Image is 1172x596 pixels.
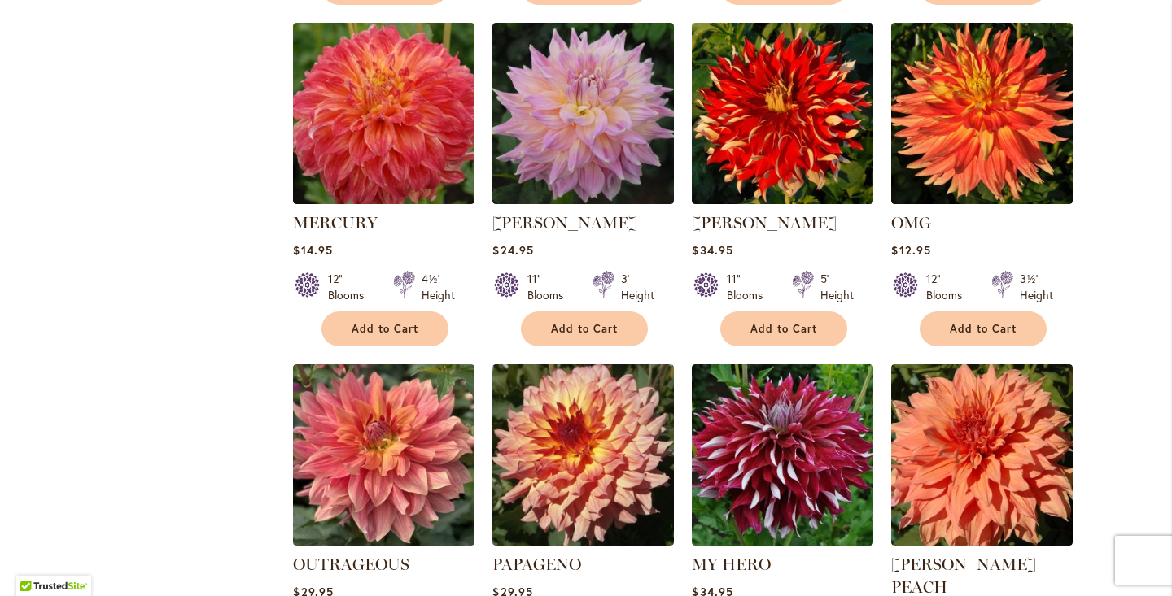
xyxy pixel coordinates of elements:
[492,213,637,233] a: [PERSON_NAME]
[293,23,474,204] img: Mercury
[293,192,474,207] a: Mercury
[720,311,847,346] button: Add to Cart
[492,555,581,574] a: PAPAGENO
[891,23,1073,204] img: Omg
[328,271,374,303] div: 12" Blooms
[551,322,618,336] span: Add to Cart
[422,271,455,303] div: 4½' Height
[692,242,732,258] span: $34.95
[891,364,1073,546] img: Sherwood's Peach
[527,271,573,303] div: 11" Blooms
[692,213,837,233] a: [PERSON_NAME]
[321,311,448,346] button: Add to Cart
[950,322,1017,336] span: Add to Cart
[492,533,674,549] a: Papageno
[891,192,1073,207] a: Omg
[727,271,772,303] div: 11" Blooms
[492,23,674,204] img: Mingus Philip Sr
[293,242,332,258] span: $14.95
[492,242,533,258] span: $24.95
[621,271,654,303] div: 3' Height
[692,533,873,549] a: My Hero
[692,192,873,207] a: Nick Sr
[750,322,817,336] span: Add to Cart
[692,23,873,204] img: Nick Sr
[926,271,972,303] div: 12" Blooms
[293,213,378,233] a: MERCURY
[293,364,474,546] img: OUTRAGEOUS
[820,271,854,303] div: 5' Height
[692,555,771,574] a: MY HERO
[352,322,418,336] span: Add to Cart
[920,311,1047,346] button: Add to Cart
[891,533,1073,549] a: Sherwood's Peach
[891,213,931,233] a: OMG
[692,364,873,546] img: My Hero
[521,311,648,346] button: Add to Cart
[1020,271,1053,303] div: 3½' Height
[293,555,409,574] a: OUTRAGEOUS
[891,242,930,258] span: $12.95
[293,533,474,549] a: OUTRAGEOUS
[492,192,674,207] a: Mingus Philip Sr
[492,364,674,546] img: Papageno
[12,538,58,584] iframe: Launch Accessibility Center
